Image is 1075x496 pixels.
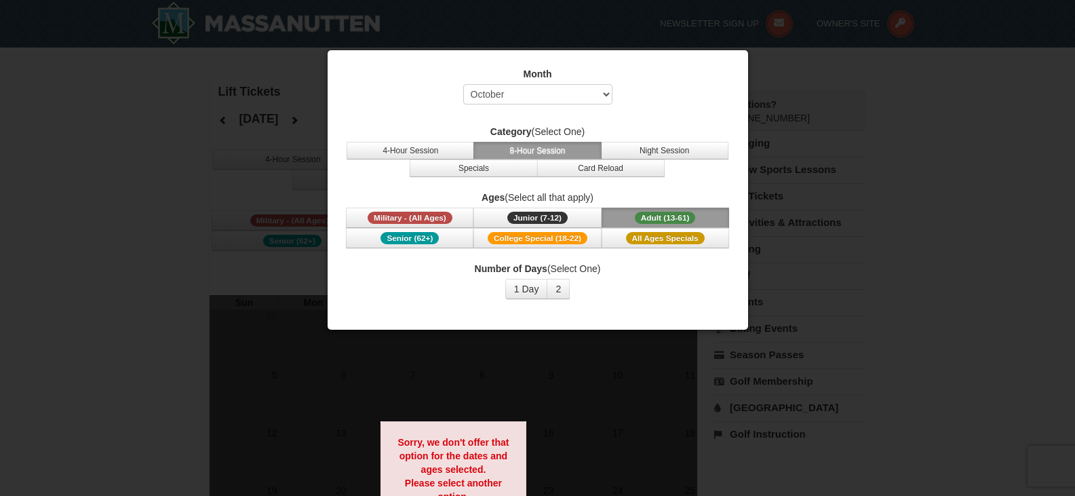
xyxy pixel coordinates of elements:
[490,126,532,137] strong: Category
[602,208,729,228] button: Adult (13-61)
[537,159,665,177] button: Card Reload
[488,232,587,244] span: College Special (18-22)
[347,142,474,159] button: 4-Hour Session
[345,191,731,204] label: (Select all that apply)
[368,212,452,224] span: Military - (All Ages)
[507,212,568,224] span: Junior (7-12)
[473,142,601,159] button: 8-Hour Session
[482,192,505,203] strong: Ages
[346,228,473,248] button: Senior (62+)
[410,159,537,177] button: Specials
[380,232,439,244] span: Senior (62+)
[524,69,552,79] strong: Month
[475,263,547,274] strong: Number of Days
[602,228,729,248] button: All Ages Specials
[473,208,601,228] button: Junior (7-12)
[345,125,731,138] label: (Select One)
[626,232,705,244] span: All Ages Specials
[635,212,696,224] span: Adult (13-61)
[345,262,731,275] label: (Select One)
[473,228,601,248] button: College Special (18-22)
[547,279,570,299] button: 2
[346,208,473,228] button: Military - (All Ages)
[505,279,548,299] button: 1 Day
[601,142,728,159] button: Night Session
